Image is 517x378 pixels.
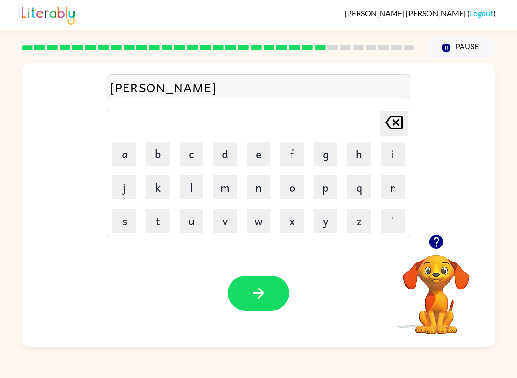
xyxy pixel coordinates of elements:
[247,175,270,199] button: n
[347,142,371,166] button: h
[146,175,170,199] button: k
[347,209,371,233] button: z
[280,175,304,199] button: o
[347,175,371,199] button: q
[280,209,304,233] button: x
[314,175,337,199] button: p
[247,209,270,233] button: w
[280,142,304,166] button: f
[112,142,136,166] button: a
[112,209,136,233] button: s
[180,142,203,166] button: c
[146,142,170,166] button: b
[345,9,467,18] span: [PERSON_NAME] [PERSON_NAME]
[345,9,495,18] div: ( )
[180,175,203,199] button: l
[213,209,237,233] button: v
[213,175,237,199] button: m
[247,142,270,166] button: e
[213,142,237,166] button: d
[22,4,75,25] img: Literably
[426,37,495,59] button: Pause
[180,209,203,233] button: u
[388,240,484,335] video: Your browser must support playing .mp4 files to use Literably. Please try using another browser.
[381,175,405,199] button: r
[381,142,405,166] button: i
[470,9,493,18] a: Logout
[112,175,136,199] button: j
[314,142,337,166] button: g
[110,77,407,97] div: [PERSON_NAME]
[381,209,405,233] button: '
[146,209,170,233] button: t
[314,209,337,233] button: y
